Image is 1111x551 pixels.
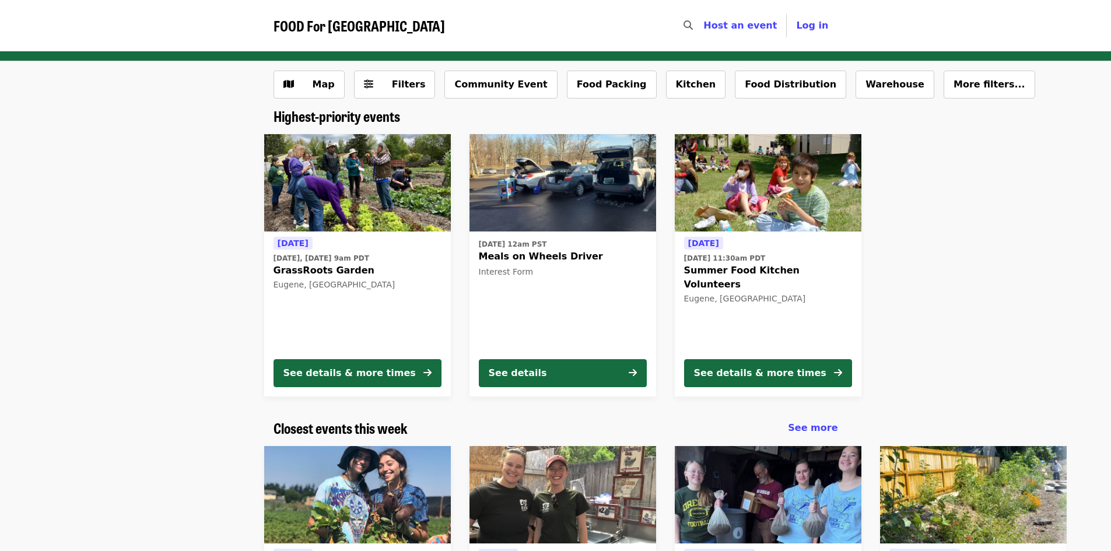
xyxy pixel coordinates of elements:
i: arrow-right icon [629,367,637,378]
i: arrow-right icon [423,367,432,378]
img: Youth Farm organized by FOOD For Lane County [264,446,451,544]
img: GrassRoots Garden organized by FOOD For Lane County [264,134,451,232]
i: arrow-right icon [834,367,842,378]
a: Host an event [703,20,777,31]
img: Meals on Wheels Driver organized by FOOD For Lane County [469,134,656,232]
span: Closest events this week [274,417,408,438]
button: Community Event [444,71,557,99]
div: See details & more times [694,366,826,380]
img: GrassRoots Garden Kitchen Clean-up organized by FOOD For Lane County [469,446,656,544]
button: More filters... [944,71,1035,99]
span: [DATE] [688,238,719,248]
button: Food Packing [567,71,657,99]
a: See details for "GrassRoots Garden" [264,134,451,396]
span: [DATE] [278,238,309,248]
div: See details [489,366,547,380]
span: Filters [392,79,426,90]
span: Log in [796,20,828,31]
i: map icon [283,79,294,90]
button: Log in [787,14,837,37]
span: GrassRoots Garden [274,264,441,278]
div: Eugene, [GEOGRAPHIC_DATA] [684,294,852,304]
button: See details [479,359,647,387]
div: Closest events this week [264,420,847,437]
div: Eugene, [GEOGRAPHIC_DATA] [274,280,441,290]
img: Native Plant Walk at GrassRoots Garden organized by FOOD For Lane County [880,446,1067,544]
button: Kitchen [666,71,726,99]
div: See details & more times [283,366,416,380]
a: See details for "Meals on Wheels Driver" [469,134,656,396]
a: Highest-priority events [274,108,400,125]
time: [DATE] 12am PST [479,239,547,250]
span: More filters... [954,79,1025,90]
button: See details & more times [684,359,852,387]
img: Summer Food Kitchen Volunteers organized by FOOD For Lane County [675,134,861,232]
div: Highest-priority events [264,108,847,125]
a: See details for "Summer Food Kitchen Volunteers" [675,134,861,396]
span: Summer Food Kitchen Volunteers [684,264,852,292]
button: Show map view [274,71,345,99]
a: FOOD For [GEOGRAPHIC_DATA] [274,17,445,34]
time: [DATE] 11:30am PDT [684,253,766,264]
span: Map [313,79,335,90]
a: See more [788,421,837,435]
a: Closest events this week [274,420,408,437]
span: See more [788,422,837,433]
button: Filters (0 selected) [354,71,436,99]
time: [DATE], [DATE] 9am PDT [274,253,369,264]
span: Highest-priority events [274,106,400,126]
span: Meals on Wheels Driver [479,250,647,264]
span: FOOD For [GEOGRAPHIC_DATA] [274,15,445,36]
i: sliders-h icon [364,79,373,90]
button: Warehouse [856,71,934,99]
button: See details & more times [274,359,441,387]
button: Food Distribution [735,71,846,99]
input: Search [700,12,709,40]
i: search icon [684,20,693,31]
span: Interest Form [479,267,534,276]
img: Compost Tea Under the Microscope organized by FOOD For Lane County [675,446,861,544]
